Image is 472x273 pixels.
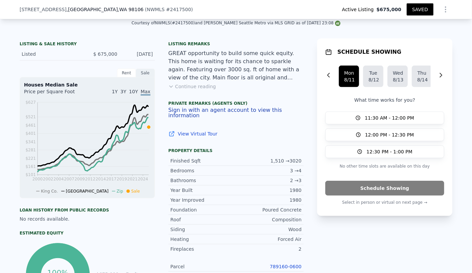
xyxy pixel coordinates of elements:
button: Mon8/11 [339,66,359,87]
div: Private Remarks (Agents Only) [168,101,304,107]
div: 8/12 [369,76,378,83]
div: [DATE] [123,51,153,57]
button: 11:30 AM - 12:00 PM [325,111,444,124]
div: Heating [170,236,236,243]
span: 12:00 PM - 12:30 PM [365,131,414,138]
div: Price per Square Foot [24,88,87,99]
div: Bathrooms [170,177,236,184]
div: Listing remarks [168,41,304,47]
div: Siding [170,226,236,233]
span: 1Y [112,89,118,94]
button: Thu8/14 [412,66,432,87]
span: Active Listing [342,6,377,13]
span: 10Y [129,89,138,94]
div: Foundation [170,206,236,213]
div: Parcel [170,263,236,270]
span: , [GEOGRAPHIC_DATA] [67,6,144,13]
tspan: 2019 [117,177,127,181]
div: 1980 [236,197,302,203]
tspan: 2012 [85,177,96,181]
h1: SCHEDULE SHOWING [337,48,401,56]
div: Loan history from public records [20,207,155,213]
span: NWMLS [147,7,165,12]
tspan: 2000 [32,177,43,181]
div: ( ) [145,6,193,13]
div: 3 → 4 [236,167,302,174]
tspan: $627 [25,100,36,105]
div: Fireplaces [170,246,236,252]
div: Property details [168,148,304,153]
div: Tue [369,70,378,76]
div: Houses Median Sale [24,81,150,88]
div: Wood [236,226,302,233]
tspan: $521 [25,115,36,119]
p: No other time slots are available on this day [325,162,444,170]
tspan: $401 [25,131,36,136]
button: 12:30 PM - 1:00 PM [325,145,444,158]
button: Schedule Showing [325,181,444,196]
div: Thu [417,70,427,76]
div: Forced Air [236,236,302,243]
tspan: 2007 [64,177,74,181]
span: 11:30 AM - 12:00 PM [365,115,414,121]
div: Poured Concrete [236,206,302,213]
div: Roof [170,216,236,223]
tspan: 2009 [74,177,85,181]
div: Wed [393,70,402,76]
div: Listed [22,51,82,57]
div: 1,510 → 3020 [236,157,302,164]
tspan: $281 [25,148,36,152]
span: Max [141,89,150,96]
button: Continue reading [168,83,216,90]
tspan: 2004 [53,177,64,181]
div: Sale [136,69,155,77]
span: 12:30 PM - 1:00 PM [367,148,412,155]
span: , WA 98106 [118,7,143,12]
div: 8/11 [344,76,354,83]
p: Select in person or virtual on next page → [325,198,444,206]
div: GREAT opportunity to build some quick equity. This home is waiting for its chance to sparkle agai... [168,49,304,82]
span: $675,000 [376,6,401,13]
a: 789160-0600 [270,264,302,269]
div: Bedrooms [170,167,236,174]
span: [GEOGRAPHIC_DATA] [66,189,109,194]
button: Wed8/13 [387,66,408,87]
button: Show Options [439,3,452,16]
p: What time works for you? [325,97,444,103]
tspan: $221 [25,156,36,161]
img: NWMLS Logo [335,21,340,26]
div: Composition [236,216,302,223]
button: Sign in with an agent account to view this information [168,107,304,118]
tspan: $341 [25,140,36,144]
div: 2 → 3 [236,177,302,184]
div: Rent [117,69,136,77]
tspan: 2024 [138,177,148,181]
div: Estimated Equity [20,230,155,236]
span: Zip [117,189,123,194]
div: Year Improved [170,197,236,203]
tspan: $461 [25,123,36,128]
span: 3Y [120,89,126,94]
div: 8/13 [393,76,402,83]
div: Mon [344,70,354,76]
div: No records available. [20,216,155,222]
span: King Co. [41,189,58,194]
tspan: 2021 [127,177,138,181]
div: Year Built [170,187,236,194]
span: [STREET_ADDRESS] [20,6,67,13]
div: 2 [236,246,302,252]
div: Courtesy of NWMLS (#2417500) and [PERSON_NAME] Seattle Metro via MLS GRID as of [DATE] 23:08 [132,21,340,25]
button: Tue8/12 [363,66,383,87]
tspan: $161 [25,164,36,169]
a: View Virtual Tour [168,130,304,137]
div: 1980 [236,187,302,194]
button: 12:00 PM - 12:30 PM [325,128,444,141]
button: SAVED [407,3,433,16]
div: Finished Sqft [170,157,236,164]
div: 8/14 [417,76,427,83]
tspan: 2002 [43,177,53,181]
span: $ 675,000 [93,51,117,57]
tspan: 2014 [96,177,106,181]
tspan: $101 [25,173,36,177]
tspan: 2017 [106,177,117,181]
